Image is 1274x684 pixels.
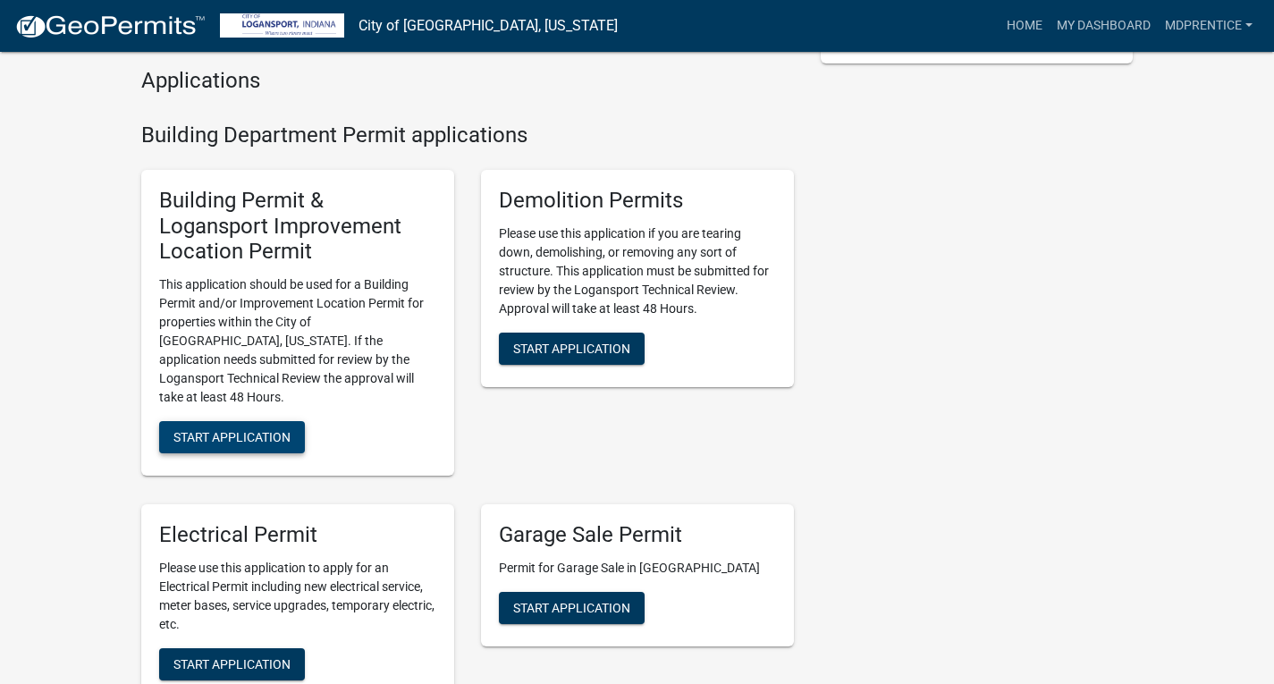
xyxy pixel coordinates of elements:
a: mdprentice [1158,9,1260,43]
p: Please use this application to apply for an Electrical Permit including new electrical service, m... [159,559,436,634]
h5: Electrical Permit [159,522,436,548]
h5: Garage Sale Permit [499,522,776,548]
a: City of [GEOGRAPHIC_DATA], [US_STATE] [359,11,618,41]
p: Permit for Garage Sale in [GEOGRAPHIC_DATA] [499,559,776,578]
p: Please use this application if you are tearing down, demolishing, or removing any sort of structu... [499,224,776,318]
p: This application should be used for a Building Permit and/or Improvement Location Permit for prop... [159,275,436,407]
span: Start Application [173,657,291,671]
h5: Building Permit & Logansport Improvement Location Permit [159,188,436,265]
h4: Building Department Permit applications [141,122,794,148]
a: Home [1000,9,1050,43]
button: Start Application [499,333,645,365]
span: Start Application [513,341,630,355]
h5: Demolition Permits [499,188,776,214]
span: Start Application [173,430,291,444]
button: Start Application [159,421,305,453]
img: City of Logansport, Indiana [220,13,344,38]
h4: Applications [141,68,794,94]
span: Start Application [513,601,630,615]
button: Start Application [159,648,305,680]
button: Start Application [499,592,645,624]
a: My Dashboard [1050,9,1158,43]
